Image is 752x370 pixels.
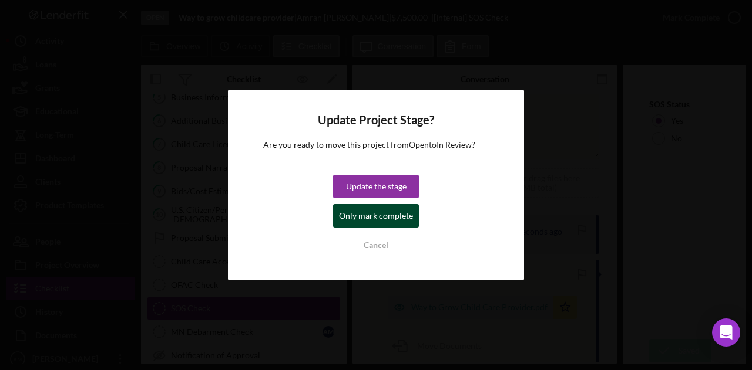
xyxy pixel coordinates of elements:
p: Are you ready to move this project from Open to In Review ? [263,138,489,151]
button: Cancel [333,233,419,257]
div: Open Intercom Messenger [712,318,740,347]
div: Only mark complete [339,204,413,228]
button: Update the stage [333,175,419,198]
button: Only mark complete [333,204,419,228]
div: Cancel [364,233,388,257]
h4: Update Project Stage? [263,113,489,127]
div: Update the stage [346,175,407,198]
